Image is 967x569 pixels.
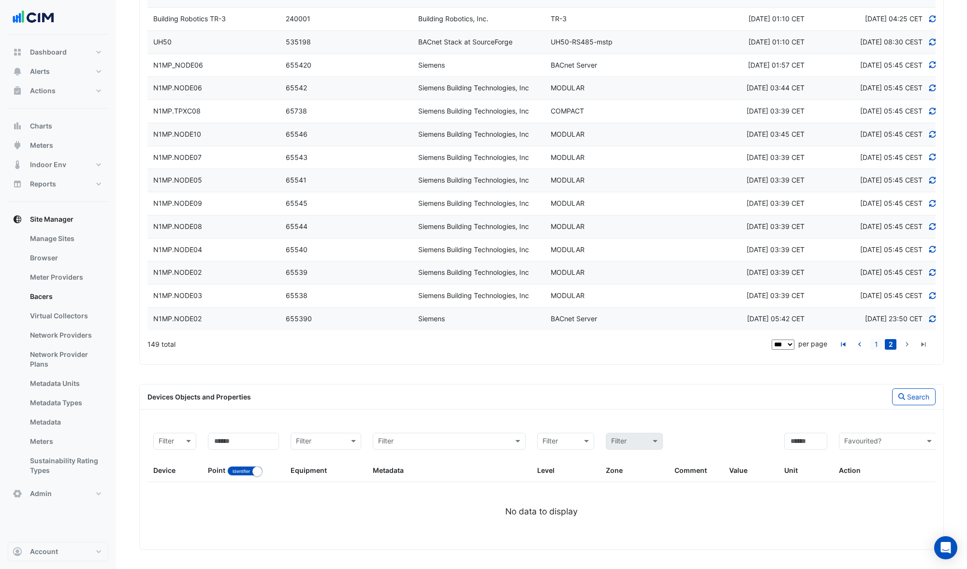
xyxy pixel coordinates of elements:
[418,130,529,138] span: Siemens Building Technologies, Inc
[22,287,108,306] a: Bacers
[8,542,108,561] button: Account
[13,86,22,96] app-icon: Actions
[22,393,108,413] a: Metadata Types
[22,229,108,248] a: Manage Sites
[928,107,937,115] a: Refresh
[153,314,202,323] span: N1MP.NODE02
[30,141,53,150] span: Meters
[748,14,805,23] span: Fri 30-Oct-2020 11:10 AEDT
[13,179,22,189] app-icon: Reports
[418,314,445,323] span: Siemens
[153,222,202,230] span: N1MP.NODE08
[8,81,108,100] button: Actions
[883,339,898,350] li: page 2
[8,136,108,155] button: Meters
[286,245,308,254] span: 65540
[22,432,108,451] a: Meters
[13,141,22,150] app-icon: Meters
[865,14,923,23] span: Discovered at
[551,268,585,276] span: MODULAR
[934,536,957,559] div: Open Intercom Messenger
[22,326,108,345] a: Network Providers
[747,199,805,207] span: Thu 04-Feb-2021 13:39 AEDT
[860,130,923,138] span: Discovered at
[147,393,251,401] span: Devices Objects and Properties
[22,413,108,432] a: Metadata
[8,43,108,62] button: Dashboard
[551,199,585,207] span: MODULAR
[928,314,937,323] a: Refresh
[860,84,923,92] span: Discovered at
[892,388,936,405] button: Search
[860,199,923,207] span: Discovered at
[551,291,585,299] span: MODULAR
[885,339,896,350] a: 2
[418,84,529,92] span: Siemens Building Technologies, Inc
[13,489,22,498] app-icon: Admin
[418,153,529,161] span: Siemens Building Technologies, Inc
[748,61,805,69] span: Wed 23-Mar-2022 11:57 AEDT
[928,84,937,92] a: Refresh
[747,291,805,299] span: Thu 04-Feb-2021 13:39 AEDT
[153,130,201,138] span: N1MP.NODE10
[418,61,445,69] span: Siemens
[839,466,861,474] span: Action
[286,84,307,92] span: 65542
[286,61,311,69] span: 655420
[153,61,203,69] span: N1MP_NODE06
[153,466,176,474] span: Device
[13,67,22,76] app-icon: Alerts
[551,14,567,23] span: TR-3
[870,339,882,350] a: 1
[600,433,669,450] div: Please select Filter first
[286,268,308,276] span: 65539
[30,47,67,57] span: Dashboard
[8,116,108,136] button: Charts
[729,466,747,474] span: Value
[286,107,307,115] span: 65738
[22,268,108,287] a: Meter Providers
[373,466,404,474] span: Metadata
[147,505,936,518] div: No data to display
[8,210,108,229] button: Site Manager
[551,314,597,323] span: BACnet Server
[227,466,263,474] ui-switch: Toggle between object name and object identifier
[918,339,929,350] a: go to last page
[13,121,22,131] app-icon: Charts
[30,67,50,76] span: Alerts
[928,291,937,299] a: Refresh
[22,451,108,480] a: Sustainability Rating Types
[30,179,56,189] span: Reports
[418,176,529,184] span: Siemens Building Technologies, Inc
[928,130,937,138] a: Refresh
[748,38,805,46] span: Fri 30-Oct-2020 11:10 AEDT
[551,176,585,184] span: MODULAR
[837,339,849,350] a: go to first page
[208,466,225,474] span: Point
[8,229,108,484] div: Site Manager
[674,466,707,474] span: Comment
[153,14,226,23] span: Building Robotics TR-3
[747,107,805,115] span: Thu 04-Feb-2021 13:39 AEDT
[13,160,22,170] app-icon: Indoor Env
[153,84,202,92] span: N1MP.NODE06
[860,107,923,115] span: Discovered at
[860,291,923,299] span: Discovered at
[865,314,923,323] span: Discovered at
[30,86,56,96] span: Actions
[286,176,307,184] span: 65541
[12,8,55,27] img: Company Logo
[153,268,202,276] span: N1MP.NODE02
[286,14,310,23] span: 240001
[928,268,937,276] a: Refresh
[418,107,529,115] span: Siemens Building Technologies, Inc
[747,314,805,323] span: Mon 17-Jan-2022 15:42 AEDT
[286,38,311,46] span: 535198
[784,466,798,474] span: Unit
[286,314,312,323] span: 655390
[928,38,937,46] a: Refresh
[291,466,327,474] span: Equipment
[854,339,865,350] a: go to previous page
[747,84,805,92] span: Thu 04-Feb-2021 13:44 AEDT
[13,214,22,224] app-icon: Site Manager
